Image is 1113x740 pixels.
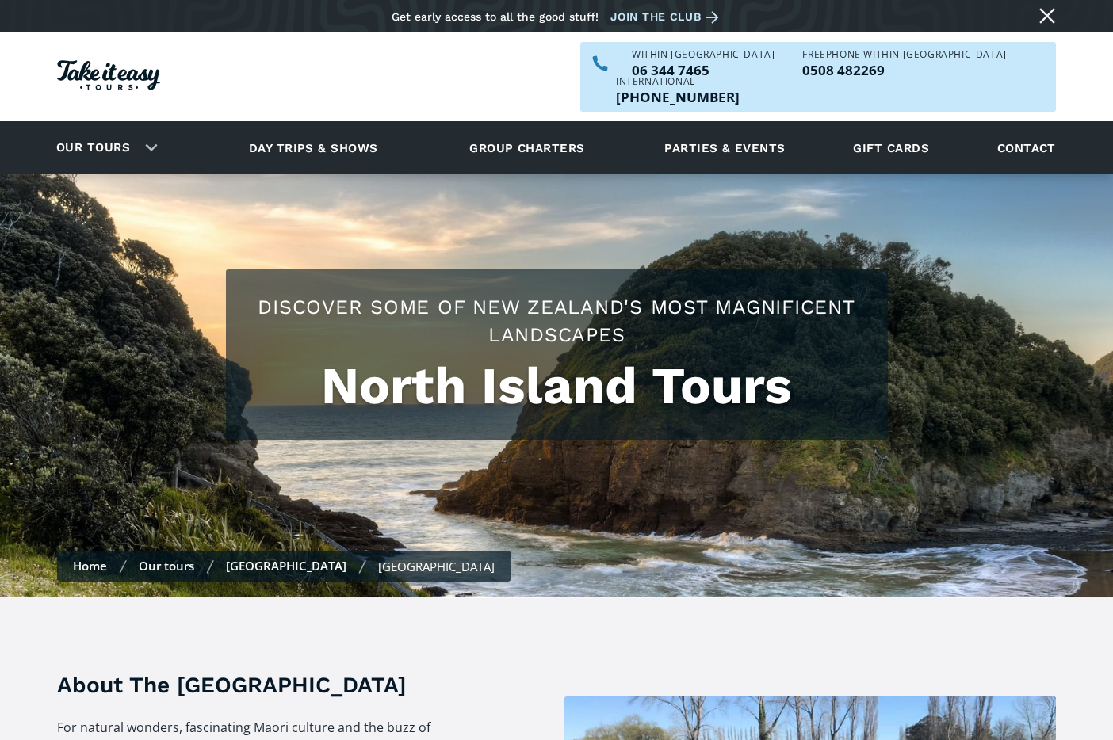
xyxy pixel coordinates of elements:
[616,77,740,86] div: International
[989,126,1064,170] a: Contact
[44,129,142,166] a: Our tours
[229,126,398,170] a: Day trips & shows
[802,50,1006,59] div: Freephone WITHIN [GEOGRAPHIC_DATA]
[57,60,160,90] img: Take it easy Tours logo
[392,10,599,23] div: Get early access to all the good stuff!
[57,52,160,102] a: Homepage
[378,559,495,574] div: [GEOGRAPHIC_DATA]
[139,558,194,574] a: Our tours
[656,126,793,170] a: Parties & events
[845,126,937,170] a: Gift cards
[242,293,872,349] h2: Discover some of New Zealand's most magnificent landscapes
[1035,3,1060,29] a: Close message
[57,669,464,700] h3: About The [GEOGRAPHIC_DATA]
[242,357,872,416] h1: North Island Tours
[449,126,604,170] a: Group charters
[73,558,107,574] a: Home
[610,7,725,27] a: Join the club
[616,90,740,104] a: Call us outside of NZ on +6463447465
[616,90,740,104] p: [PHONE_NUMBER]
[632,63,775,77] a: Call us within NZ on 063447465
[226,558,346,574] a: [GEOGRAPHIC_DATA]
[57,551,511,582] nav: breadcrumbs
[802,63,1006,77] p: 0508 482269
[632,63,775,77] p: 06 344 7465
[37,126,170,170] div: Our tours
[802,63,1006,77] a: Call us freephone within NZ on 0508482269
[632,50,775,59] div: WITHIN [GEOGRAPHIC_DATA]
